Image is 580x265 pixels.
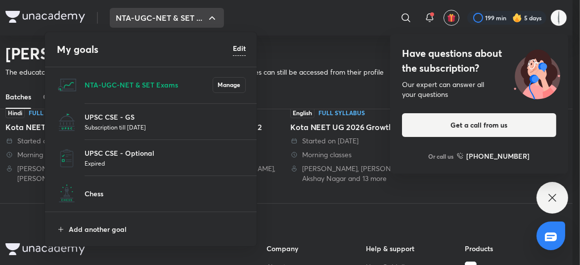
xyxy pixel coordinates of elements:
img: UPSC CSE - Optional [57,148,77,168]
h4: My goals [57,42,233,57]
button: Manage [213,77,246,93]
p: Chess [85,188,246,199]
img: NTA-UGC-NET & SET Exams [57,75,77,95]
p: Subscription till [DATE] [85,122,246,132]
img: Chess [57,184,77,204]
h6: Edit [233,43,246,53]
p: Add another goal [69,224,246,234]
p: UPSC CSE - GS [85,112,246,122]
p: NTA-UGC-NET & SET Exams [85,80,213,90]
img: UPSC CSE - GS [57,112,77,132]
p: Expired [85,158,246,168]
p: UPSC CSE - Optional [85,148,246,158]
